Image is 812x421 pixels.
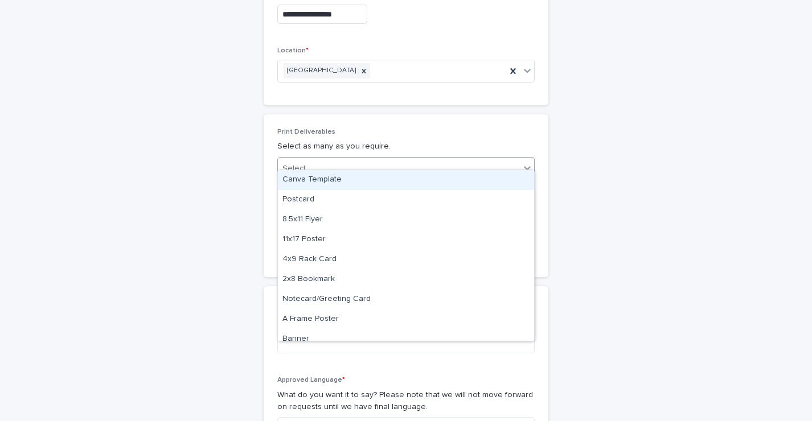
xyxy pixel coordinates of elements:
[278,210,534,230] div: 8.5x11 Flyer
[284,63,358,79] div: [GEOGRAPHIC_DATA]
[278,170,534,190] div: Canva Template
[277,47,309,54] span: Location
[282,163,311,175] div: Select...
[278,309,534,329] div: A Frame Poster
[278,250,534,270] div: 4x9 Rack Card
[278,270,534,290] div: 2x8 Bookmark
[277,141,535,152] p: Select as many as you require.
[277,377,345,383] span: Approved Language
[277,389,535,413] p: What do you want it to say? Please note that we will not move forward on requests until we have f...
[278,190,534,210] div: Postcard
[278,329,534,349] div: Banner
[278,290,534,309] div: Notecard/Greeting Card
[278,230,534,250] div: 11x17 Poster
[277,129,335,135] span: Print Deliverables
